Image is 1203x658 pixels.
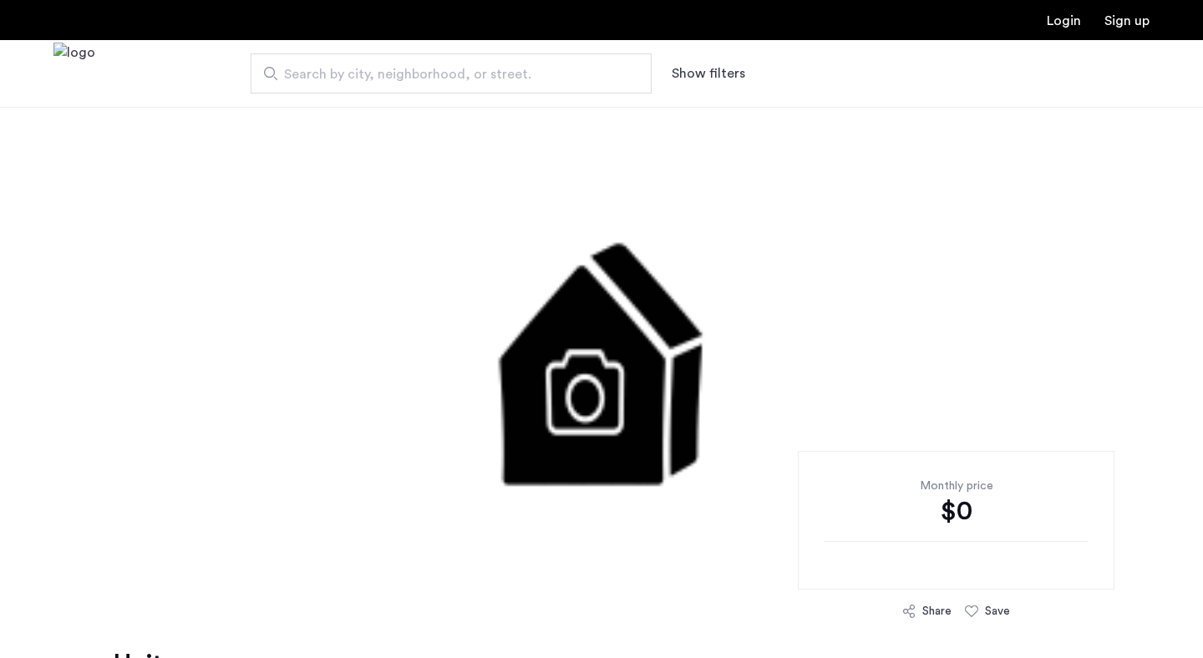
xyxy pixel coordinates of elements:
button: Show or hide filters [672,63,745,84]
div: Monthly price [825,478,1088,494]
img: logo [53,43,95,105]
div: Save [985,603,1010,620]
span: Search by city, neighborhood, or street. [284,64,605,84]
a: Cazamio Logo [53,43,95,105]
a: Login [1047,14,1081,28]
div: Share [922,603,952,620]
input: Apartment Search [251,53,652,94]
img: 2.gif [216,107,987,608]
a: Registration [1104,14,1150,28]
div: $0 [825,494,1088,528]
